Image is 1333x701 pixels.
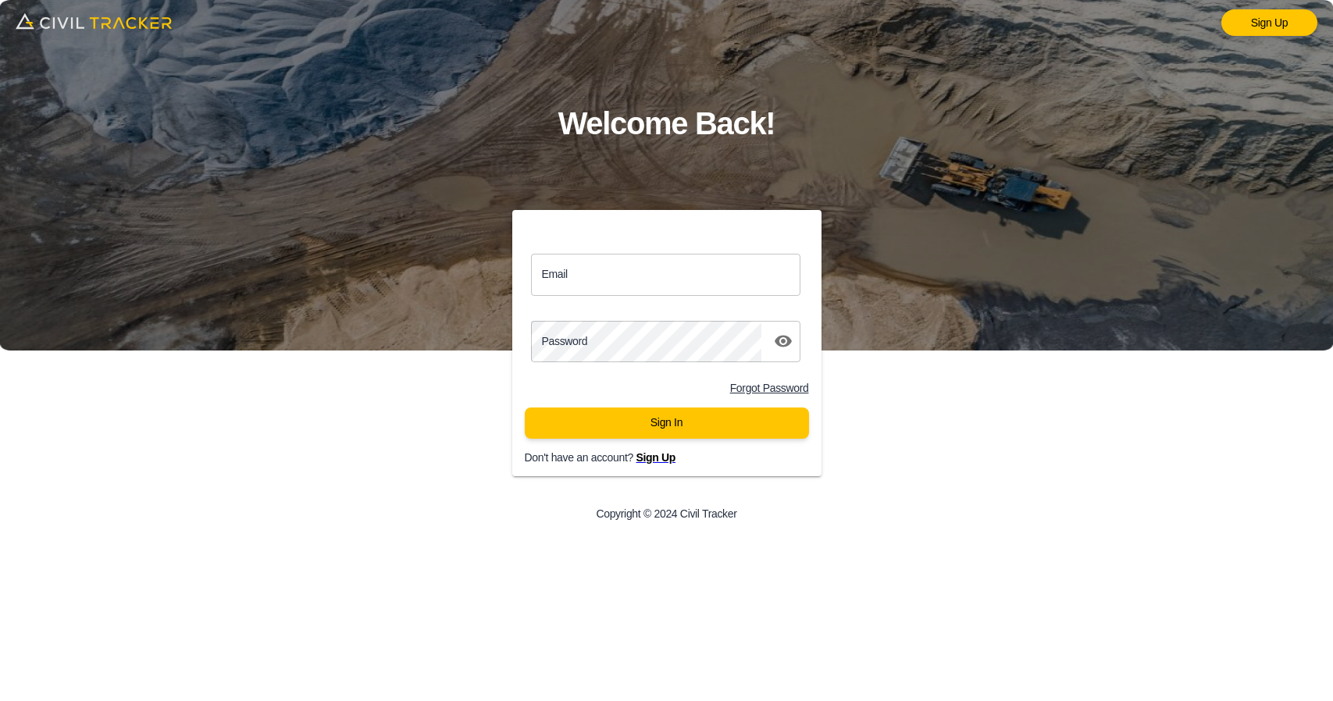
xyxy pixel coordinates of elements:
a: Sign Up [1221,9,1317,36]
a: Sign Up [636,451,675,464]
button: Sign In [525,407,809,439]
p: Don't have an account? [525,451,834,464]
p: Copyright © 2024 Civil Tracker [596,507,736,520]
button: toggle password visibility [768,326,799,357]
a: Forgot Password [730,382,809,394]
h1: Welcome Back! [558,98,775,149]
img: logo [16,8,172,34]
input: email [531,254,801,295]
